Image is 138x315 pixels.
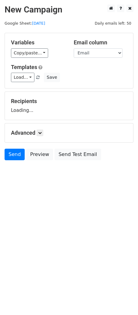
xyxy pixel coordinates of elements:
div: Loading... [11,98,127,114]
h5: Variables [11,39,65,46]
a: Daily emails left: 50 [93,21,133,26]
a: Send [5,149,25,160]
h5: Email column [74,39,127,46]
a: [DATE] [32,21,45,26]
button: Save [44,73,60,82]
h2: New Campaign [5,5,133,15]
a: Send Test Email [55,149,101,160]
small: Google Sheet: [5,21,45,26]
h5: Advanced [11,130,127,136]
a: Templates [11,64,37,70]
h5: Recipients [11,98,127,105]
a: Preview [26,149,53,160]
a: Copy/paste... [11,48,48,58]
a: Load... [11,73,34,82]
span: Daily emails left: 50 [93,20,133,27]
